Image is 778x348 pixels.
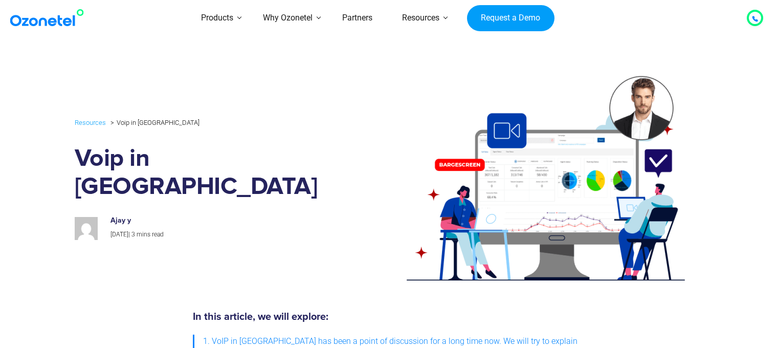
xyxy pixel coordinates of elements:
[75,117,106,128] a: Resources
[75,217,98,240] img: ca79e7ff75a4a49ece3c360be6bc1c9ae11b1190ab38fa3a42769ffe2efab0fe
[131,231,135,238] span: 3
[110,229,326,241] p: |
[467,5,554,32] a: Request a Demo
[193,312,581,322] h5: In this article, we will explore:
[75,145,337,201] h1: Voip in [GEOGRAPHIC_DATA]
[110,231,128,238] span: [DATE]
[108,116,199,129] li: Voip in [GEOGRAPHIC_DATA]
[137,231,164,238] span: mins read
[110,216,326,225] h6: Ajay y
